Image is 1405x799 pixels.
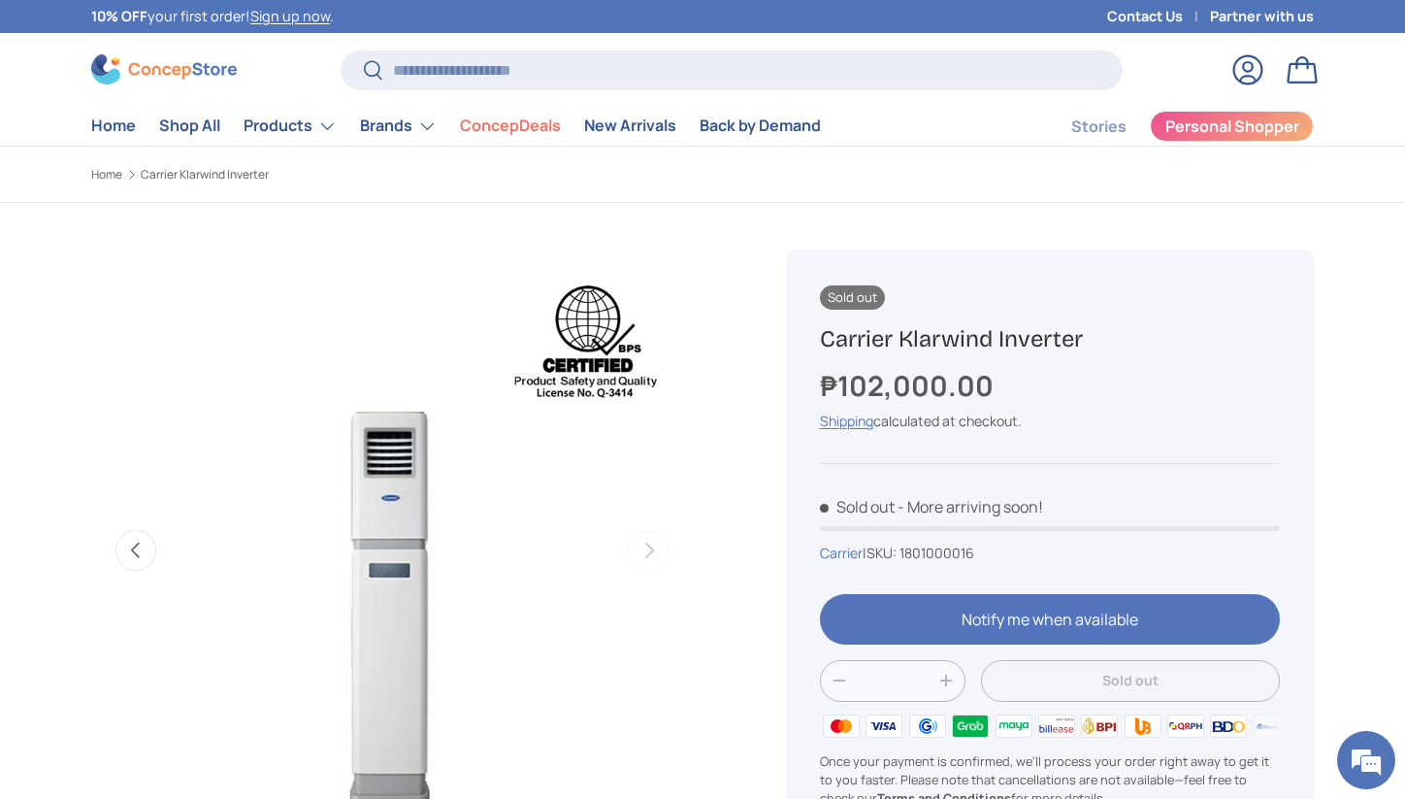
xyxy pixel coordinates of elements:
[1210,6,1314,27] a: Partner with us
[91,7,147,25] strong: 10% OFF
[244,107,337,146] a: Products
[820,712,863,741] img: master
[949,712,992,741] img: grabpay
[899,544,974,562] span: 1801000016
[1251,712,1293,741] img: metrobank
[820,367,998,405] strong: ₱102,000.00
[863,712,905,741] img: visa
[91,54,237,84] img: ConcepStore
[820,285,885,310] span: Sold out
[1164,712,1207,741] img: qrph
[1078,712,1121,741] img: bpi
[91,169,122,181] a: Home
[584,107,676,145] a: New Arrivals
[820,411,1280,431] div: calculated at checkout.
[820,412,873,430] a: Shipping
[360,107,437,146] a: Brands
[1121,712,1163,741] img: ubp
[981,660,1280,702] button: Sold out
[159,107,220,145] a: Shop All
[250,7,330,25] a: Sign up now
[863,544,974,562] span: |
[820,324,1280,354] h1: Carrier Klarwind Inverter
[700,107,821,145] a: Back by Demand
[906,712,949,741] img: gcash
[1107,6,1210,27] a: Contact Us
[1165,118,1299,134] span: Personal Shopper
[898,496,1043,517] p: - More arriving soon!
[1025,107,1314,146] nav: Secondary
[232,107,348,146] summary: Products
[91,6,334,27] p: your first order! .
[348,107,448,146] summary: Brands
[992,712,1034,741] img: maya
[1207,712,1250,741] img: bdo
[141,169,269,181] a: Carrier Klarwind Inverter
[866,544,897,562] span: SKU:
[460,107,561,145] a: ConcepDeals
[1150,111,1314,142] a: Personal Shopper
[820,496,895,517] span: Sold out
[91,107,821,146] nav: Primary
[1071,108,1127,146] a: Stories
[91,107,136,145] a: Home
[1035,712,1078,741] img: billease
[91,166,739,183] nav: Breadcrumbs
[820,544,863,562] a: Carrier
